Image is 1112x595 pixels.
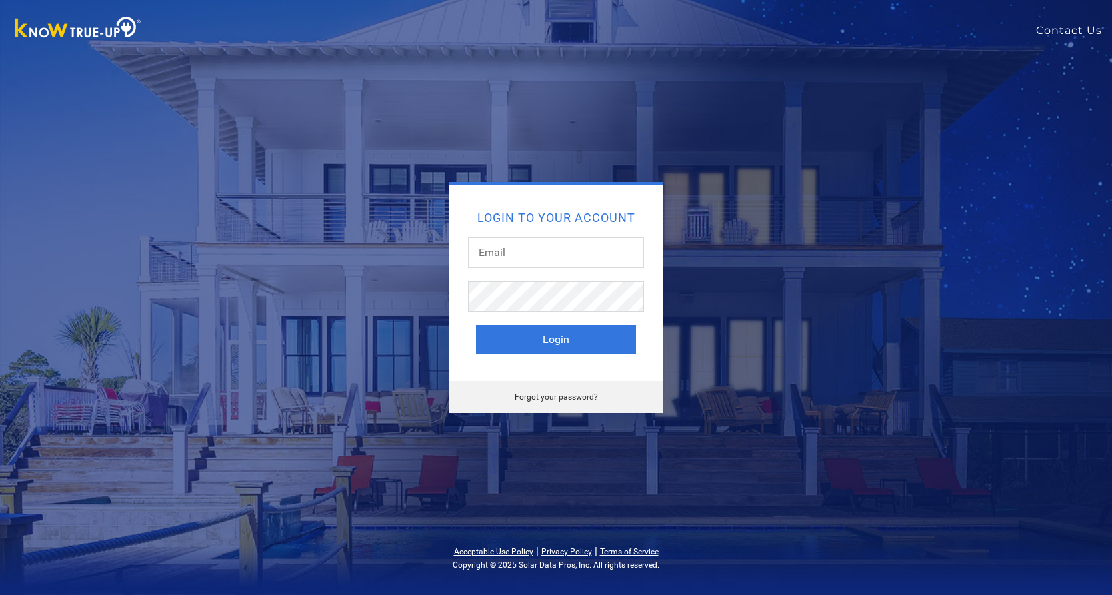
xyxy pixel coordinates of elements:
span: | [536,544,539,557]
a: Forgot your password? [515,392,598,402]
button: Login [476,325,636,354]
input: Email [468,237,644,268]
a: Terms of Service [600,547,659,556]
a: Contact Us [1036,23,1112,39]
a: Privacy Policy [541,547,592,556]
img: Know True-Up [8,14,148,44]
span: | [595,544,597,557]
a: Acceptable Use Policy [454,547,533,556]
h2: Login to your account [476,212,636,224]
